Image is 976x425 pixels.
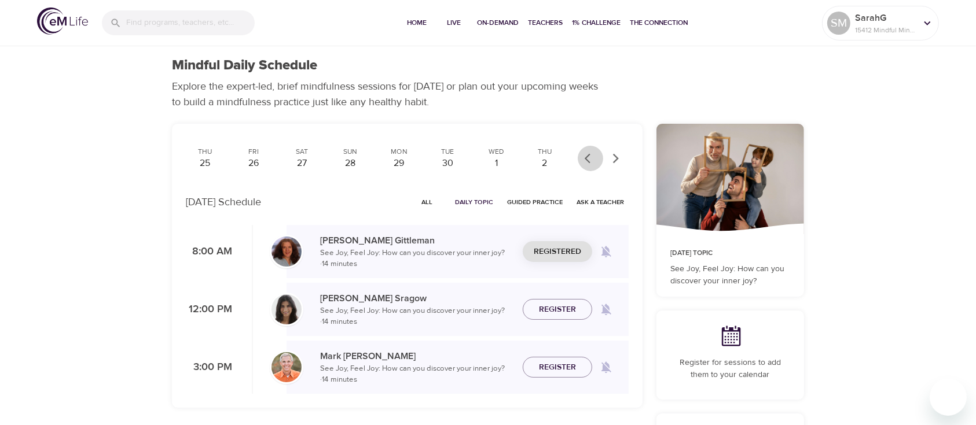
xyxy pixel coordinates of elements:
img: Mark_Pirtle-min.jpg [271,352,302,382]
span: Guided Practice [507,197,563,208]
p: See Joy, Feel Joy: How can you discover your inner joy? · 14 minutes [320,305,513,328]
img: Cindy2%20031422%20blue%20filter%20hi-res.jpg [271,236,302,267]
p: 3:00 PM [186,360,232,375]
p: 15412 Mindful Minutes [855,25,916,35]
span: Registered [534,245,581,259]
div: Sat [288,147,317,157]
span: Live [440,17,468,29]
input: Find programs, teachers, etc... [126,10,255,35]
p: SarahG [855,11,916,25]
p: 8:00 AM [186,244,232,260]
span: Register [539,302,576,317]
span: 1% Challenge [572,17,621,29]
div: Wed [482,147,511,157]
div: 2 [530,157,559,170]
div: 30 [433,157,462,170]
div: Sun [336,147,365,157]
button: Ask a Teacher [572,193,629,211]
h1: Mindful Daily Schedule [172,57,317,74]
div: Thu [190,147,219,157]
span: Ask a Teacher [577,197,624,208]
p: See Joy, Feel Joy: How can you discover your inner joy? [670,263,790,287]
span: All [413,197,441,208]
span: Home [403,17,431,29]
p: [DATE] Topic [670,248,790,258]
div: 25 [190,157,219,170]
div: 26 [239,157,268,170]
div: 1 [482,157,511,170]
p: [DATE] Schedule [186,194,261,210]
span: The Connection [630,17,688,29]
span: On-Demand [477,17,519,29]
iframe: Button to launch messaging window [930,379,967,416]
span: Register [539,360,576,375]
span: Remind me when a class goes live every Thursday at 8:00 AM [592,238,620,265]
p: [PERSON_NAME] Gittleman [320,234,513,247]
div: 28 [336,157,365,170]
p: See Joy, Feel Joy: How can you discover your inner joy? · 14 minutes [320,363,513,386]
div: Mon [385,147,414,157]
div: Fri [239,147,268,157]
p: Mark [PERSON_NAME] [320,349,513,363]
p: Register for sessions to add them to your calendar [670,357,790,381]
div: 29 [385,157,414,170]
span: Remind me when a class goes live every Thursday at 3:00 PM [592,353,620,381]
button: Register [523,357,592,378]
p: Explore the expert-led, brief mindfulness sessions for [DATE] or plan out your upcoming weeks to ... [172,79,606,110]
div: SM [827,12,850,35]
button: Guided Practice [502,193,567,211]
img: Lara_Sragow-min.jpg [271,294,302,324]
button: Register [523,299,592,320]
span: Teachers [528,17,563,29]
span: Daily Topic [455,197,493,208]
p: See Joy, Feel Joy: How can you discover your inner joy? · 14 minutes [320,247,513,270]
button: Registered [523,241,592,263]
img: logo [37,8,88,35]
div: 27 [288,157,317,170]
div: Thu [530,147,559,157]
span: Remind me when a class goes live every Thursday at 12:00 PM [592,295,620,323]
button: All [409,193,446,211]
div: Tue [433,147,462,157]
p: 12:00 PM [186,302,232,317]
button: Daily Topic [450,193,498,211]
p: [PERSON_NAME] Sragow [320,291,513,305]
